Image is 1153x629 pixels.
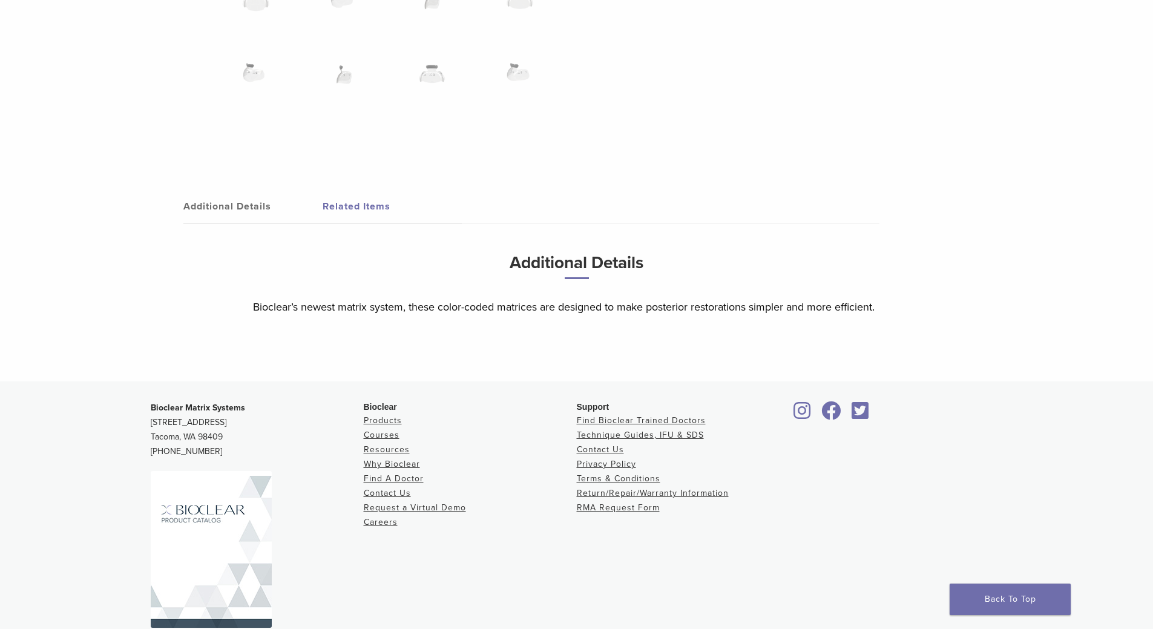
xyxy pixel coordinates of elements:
img: Bioclear Evolve Posterior Matrix Series - Image 51 [397,52,467,113]
a: Find Bioclear Trained Doctors [577,415,706,426]
a: Bioclear [818,409,846,421]
img: Bioclear Evolve Posterior Matrix Series - Image 50 [309,52,378,113]
p: Bioclear’s newest matrix system, these color-coded matrices are designed to make posterior restor... [253,298,901,316]
img: Bioclear [151,471,272,628]
span: Bioclear [364,402,397,412]
a: RMA Request Form [577,502,660,513]
a: Additional Details [183,189,323,223]
a: Return/Repair/Warranty Information [577,488,729,498]
a: Bioclear [848,409,873,421]
a: Terms & Conditions [577,473,660,484]
img: Bioclear Evolve Posterior Matrix Series - Image 52 [485,52,554,113]
a: Back To Top [950,584,1071,615]
strong: Bioclear Matrix Systems [151,403,245,413]
a: Contact Us [364,488,411,498]
a: Resources [364,444,410,455]
a: Find A Doctor [364,473,424,484]
p: [STREET_ADDRESS] Tacoma, WA 98409 [PHONE_NUMBER] [151,401,364,459]
img: Bioclear Evolve Posterior Matrix Series - Image 49 [221,52,291,113]
a: Contact Us [577,444,624,455]
a: Related Items [323,189,462,223]
a: Bioclear [790,409,815,421]
span: Support [577,402,609,412]
h3: Additional Details [253,248,901,289]
a: Technique Guides, IFU & SDS [577,430,704,440]
a: Products [364,415,402,426]
a: Careers [364,517,398,527]
a: Privacy Policy [577,459,636,469]
a: Courses [364,430,399,440]
a: Why Bioclear [364,459,420,469]
a: Request a Virtual Demo [364,502,466,513]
